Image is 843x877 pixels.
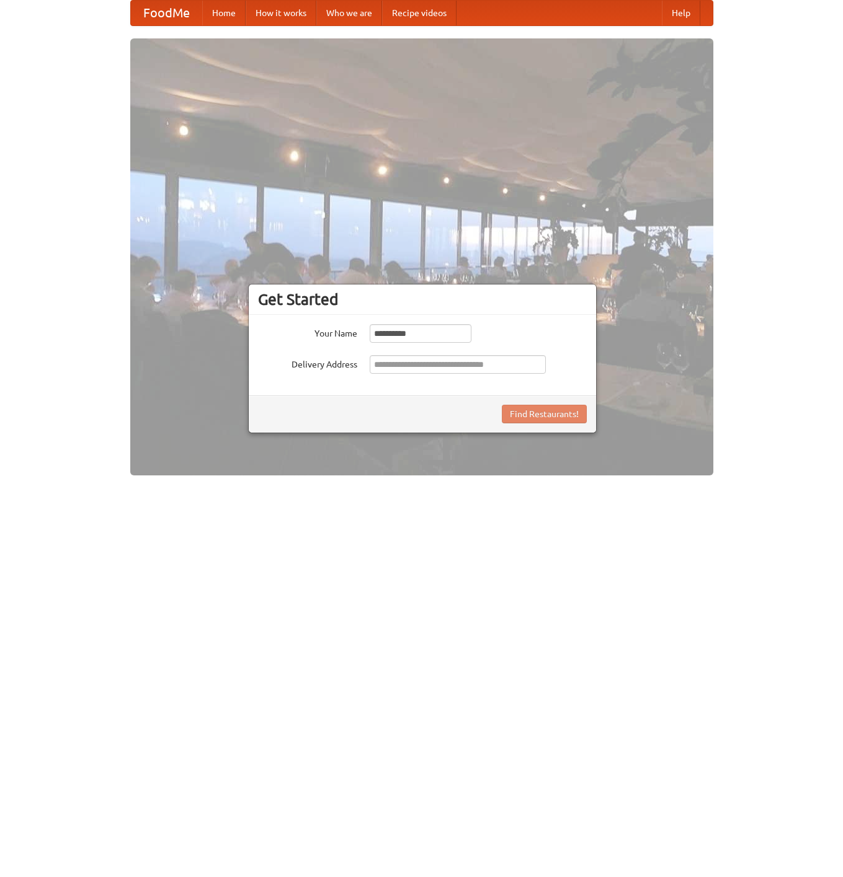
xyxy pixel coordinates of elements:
[131,1,202,25] a: FoodMe
[662,1,700,25] a: Help
[382,1,457,25] a: Recipe videos
[502,405,587,423] button: Find Restaurants!
[316,1,382,25] a: Who we are
[258,290,587,309] h3: Get Started
[202,1,246,25] a: Home
[258,324,357,340] label: Your Name
[258,355,357,371] label: Delivery Address
[246,1,316,25] a: How it works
